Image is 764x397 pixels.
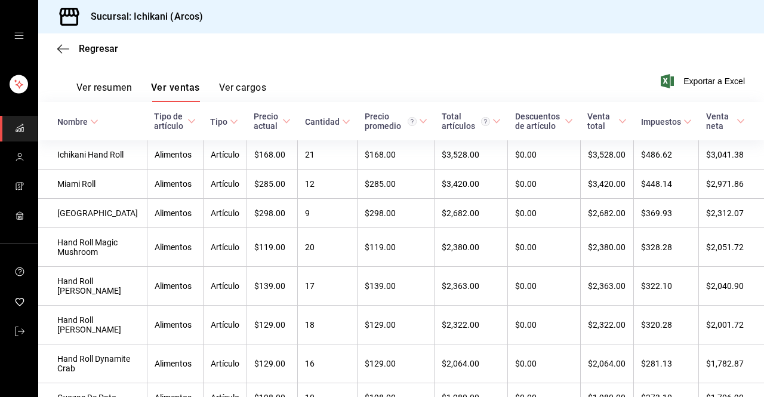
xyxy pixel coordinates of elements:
[38,199,147,228] td: [GEOGRAPHIC_DATA]
[634,267,699,306] td: $322.10
[38,140,147,170] td: Ichikani Hand Roll
[508,228,580,267] td: $0.00
[515,112,573,131] span: Descuentos de artículo
[298,140,358,170] td: 21
[435,228,508,267] td: $2,380.00
[38,228,147,267] td: Hand Roll Magic Mushroom
[699,140,764,170] td: $3,041.38
[358,306,435,344] td: $129.00
[515,112,562,131] div: Descuentos de artículo
[57,117,88,127] div: Nombre
[706,112,745,131] span: Venta neta
[247,306,298,344] td: $129.00
[580,228,634,267] td: $2,380.00
[298,170,358,199] td: 12
[203,199,247,228] td: Artículo
[219,82,267,102] button: Ver cargos
[247,140,298,170] td: $168.00
[358,267,435,306] td: $139.00
[210,117,227,127] div: Tipo
[580,344,634,383] td: $2,064.00
[580,306,634,344] td: $2,322.00
[298,228,358,267] td: 20
[634,344,699,383] td: $281.13
[203,306,247,344] td: Artículo
[634,140,699,170] td: $486.62
[358,140,435,170] td: $168.00
[435,344,508,383] td: $2,064.00
[254,112,291,131] span: Precio actual
[587,112,616,131] div: Venta total
[57,117,98,127] span: Nombre
[298,199,358,228] td: 9
[663,74,745,88] button: Exportar a Excel
[634,199,699,228] td: $369.93
[641,117,692,127] span: Impuestos
[14,31,24,41] button: open drawer
[634,170,699,199] td: $448.14
[435,140,508,170] td: $3,528.00
[298,267,358,306] td: 17
[298,344,358,383] td: 16
[247,228,298,267] td: $119.00
[508,306,580,344] td: $0.00
[38,306,147,344] td: Hand Roll [PERSON_NAME]
[151,82,200,102] button: Ver ventas
[81,10,203,24] h3: Sucursal: Ichikani (Arcos)
[358,228,435,267] td: $119.00
[147,170,203,199] td: Alimentos
[247,199,298,228] td: $298.00
[508,267,580,306] td: $0.00
[580,140,634,170] td: $3,528.00
[408,117,417,126] svg: Precio promedio = Total artículos / cantidad
[699,344,764,383] td: $1,782.87
[508,344,580,383] td: $0.00
[435,199,508,228] td: $2,682.00
[305,117,350,127] span: Cantidad
[147,228,203,267] td: Alimentos
[247,170,298,199] td: $285.00
[641,117,681,127] div: Impuestos
[203,344,247,383] td: Artículo
[699,170,764,199] td: $2,971.86
[154,112,196,131] span: Tipo de artículo
[147,140,203,170] td: Alimentos
[305,117,340,127] div: Cantidad
[76,82,132,102] button: Ver resumen
[634,306,699,344] td: $320.28
[147,344,203,383] td: Alimentos
[706,112,734,131] div: Venta neta
[254,112,280,131] div: Precio actual
[442,112,490,131] div: Total artículos
[508,170,580,199] td: $0.00
[442,112,501,131] span: Total artículos
[203,228,247,267] td: Artículo
[247,267,298,306] td: $139.00
[203,140,247,170] td: Artículo
[699,267,764,306] td: $2,040.90
[699,199,764,228] td: $2,312.07
[247,344,298,383] td: $129.00
[580,170,634,199] td: $3,420.00
[435,170,508,199] td: $3,420.00
[154,112,185,131] div: Tipo de artículo
[699,228,764,267] td: $2,051.72
[298,306,358,344] td: 18
[76,82,266,102] div: navigation tabs
[210,117,238,127] span: Tipo
[587,112,627,131] span: Venta total
[358,199,435,228] td: $298.00
[358,170,435,199] td: $285.00
[147,306,203,344] td: Alimentos
[699,306,764,344] td: $2,001.72
[481,117,490,126] svg: El total artículos considera cambios de precios en los artículos así como costos adicionales por ...
[580,267,634,306] td: $2,363.00
[508,140,580,170] td: $0.00
[38,170,147,199] td: Miami Roll
[435,267,508,306] td: $2,363.00
[147,199,203,228] td: Alimentos
[203,170,247,199] td: Artículo
[358,344,435,383] td: $129.00
[634,228,699,267] td: $328.28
